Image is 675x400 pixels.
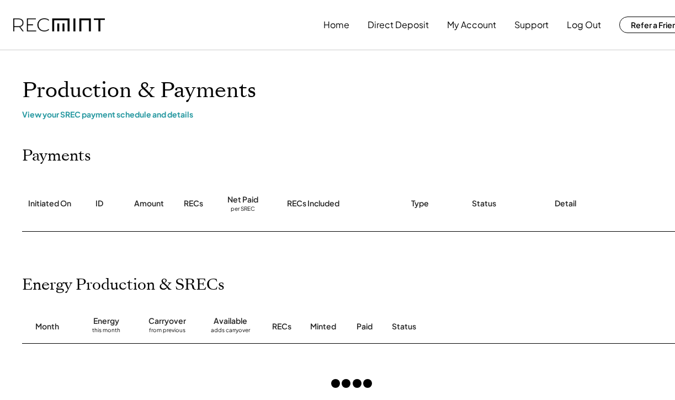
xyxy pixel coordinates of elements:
[134,198,164,209] div: Amount
[22,276,225,295] h2: Energy Production & SRECs
[323,14,349,36] button: Home
[214,316,247,327] div: Available
[368,14,429,36] button: Direct Deposit
[227,194,258,205] div: Net Paid
[92,327,120,338] div: this month
[148,316,186,327] div: Carryover
[28,198,71,209] div: Initiated On
[184,198,203,209] div: RECs
[35,321,59,332] div: Month
[392,321,580,332] div: Status
[149,327,185,338] div: from previous
[22,147,91,166] h2: Payments
[272,321,291,332] div: RECs
[357,321,373,332] div: Paid
[13,18,105,32] img: recmint-logotype%403x.png
[514,14,549,36] button: Support
[555,198,576,209] div: Detail
[567,14,601,36] button: Log Out
[310,321,336,332] div: Minted
[231,205,255,214] div: per SREC
[287,198,339,209] div: RECs Included
[93,316,119,327] div: Energy
[95,198,103,209] div: ID
[411,198,429,209] div: Type
[211,327,250,338] div: adds carryover
[472,198,496,209] div: Status
[447,14,496,36] button: My Account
